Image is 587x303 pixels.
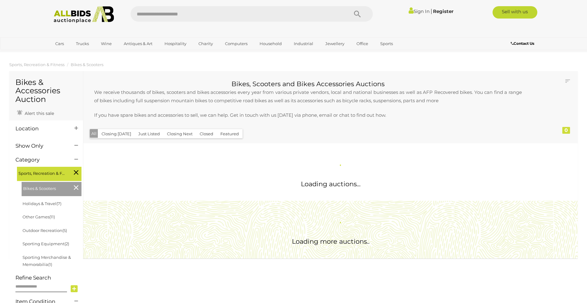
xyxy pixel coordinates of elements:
[15,78,77,104] h1: Bikes & Accessories Auction
[511,40,536,47] a: Contact Us
[23,183,69,192] span: Bikes & Scooters
[342,6,373,22] button: Search
[71,62,103,67] a: Bikes & Scooters
[120,39,156,49] a: Antiques & Art
[72,39,93,49] a: Trucks
[221,39,252,49] a: Computers
[65,241,69,246] span: (2)
[321,39,348,49] a: Jewellery
[562,127,570,134] div: 0
[256,39,286,49] a: Household
[97,39,116,49] a: Wine
[56,201,61,206] span: (7)
[98,129,135,139] button: Closing [DATE]
[23,228,67,233] a: Outdoor Recreation(5)
[48,262,52,267] span: (1)
[15,275,81,281] h4: Refine Search
[493,6,537,19] a: Sell with us
[194,39,217,49] a: Charity
[23,201,61,206] a: Holidays & Travel(7)
[160,39,190,49] a: Hospitality
[23,255,71,267] a: Sporting Merchandise & Memorabilia(1)
[376,39,397,49] a: Sports
[511,41,534,46] b: Contact Us
[51,39,68,49] a: Cars
[431,8,432,15] span: |
[15,143,65,149] h4: Show Only
[15,157,65,163] h4: Category
[23,214,55,219] a: Other Games(11)
[49,214,55,219] span: (11)
[23,111,54,116] span: Alert this sale
[433,8,453,14] a: Register
[9,62,65,67] a: Sports, Recreation & Fitness
[51,49,103,59] a: [GEOGRAPHIC_DATA]
[409,8,430,14] a: Sign In
[23,241,69,246] a: Sporting Equipment(2)
[90,129,98,138] button: All
[135,129,164,139] button: Just Listed
[88,88,528,105] p: We receive thousands of bikes, scooters and bikes accessories every year from various private ven...
[19,168,65,177] span: Sports, Recreation & Fitness
[196,129,217,139] button: Closed
[217,129,243,139] button: Featured
[15,126,65,132] h4: Location
[292,238,369,245] span: Loading more auctions..
[163,129,196,139] button: Closing Next
[352,39,372,49] a: Office
[88,80,528,87] h2: Bikes, Scooters and Bikes Accessories Auctions
[15,108,56,117] a: Alert this sale
[50,6,117,23] img: Allbids.com.au
[301,180,360,188] span: Loading auctions...
[290,39,317,49] a: Industrial
[62,228,67,233] span: (5)
[88,111,528,119] p: If you have spare bikes and accessories to sell, we can help. Get in touch with us [DATE] via pho...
